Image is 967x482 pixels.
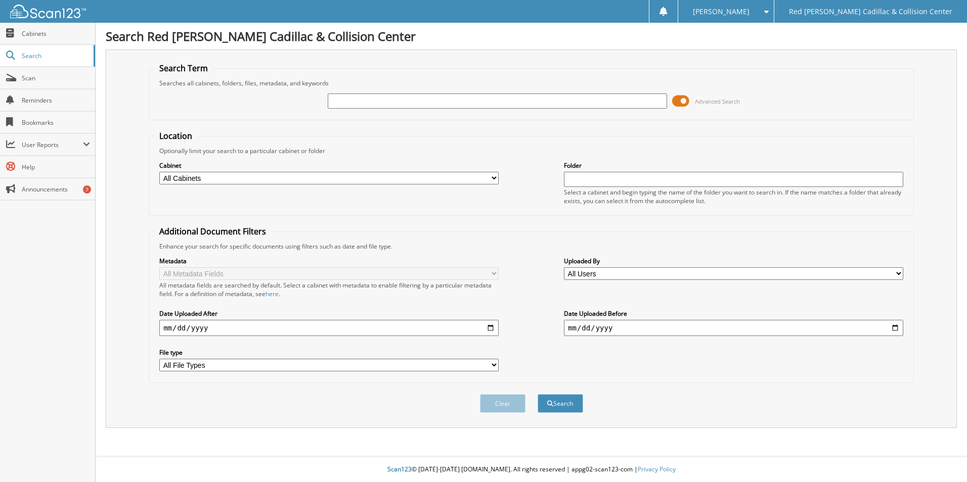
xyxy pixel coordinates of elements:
button: Clear [480,394,525,413]
img: scan123-logo-white.svg [10,5,86,18]
label: Cabinet [159,161,499,170]
label: Uploaded By [564,257,903,265]
span: Help [22,163,90,171]
div: 7 [83,185,91,194]
label: Date Uploaded After [159,309,499,318]
span: Advanced Search [695,98,740,105]
div: Select a cabinet and begin typing the name of the folder you want to search in. If the name match... [564,188,903,205]
legend: Search Term [154,63,213,74]
div: All metadata fields are searched by default. Select a cabinet with metadata to enable filtering b... [159,281,499,298]
a: here [266,290,279,298]
div: © [DATE]-[DATE] [DOMAIN_NAME]. All rights reserved | appg02-scan123-com | [96,457,967,482]
span: [PERSON_NAME] [693,9,750,15]
label: File type [159,348,499,357]
div: Optionally limit your search to a particular cabinet or folder [154,147,908,155]
span: Red [PERSON_NAME] Cadillac & Collision Center [789,9,952,15]
div: Enhance your search for specific documents using filters such as date and file type. [154,242,908,251]
span: Announcements [22,185,90,194]
span: Scan [22,74,90,82]
label: Folder [564,161,903,170]
span: Bookmarks [22,118,90,127]
legend: Additional Document Filters [154,226,271,237]
label: Metadata [159,257,499,265]
span: Reminders [22,96,90,105]
legend: Location [154,130,197,141]
span: User Reports [22,140,83,149]
div: Searches all cabinets, folders, files, metadata, and keywords [154,79,908,87]
span: Cabinets [22,29,90,38]
h1: Search Red [PERSON_NAME] Cadillac & Collision Center [106,28,957,44]
label: Date Uploaded Before [564,309,903,318]
span: Scan123 [387,465,412,473]
span: Search [22,52,89,60]
input: start [159,320,499,336]
button: Search [538,394,583,413]
input: end [564,320,903,336]
a: Privacy Policy [638,465,676,473]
